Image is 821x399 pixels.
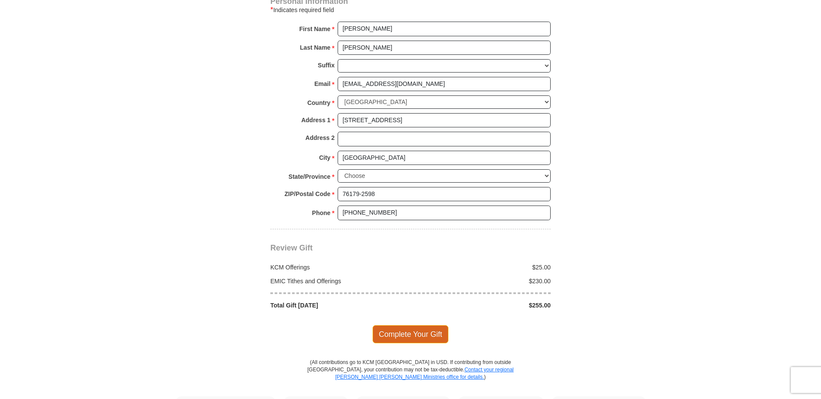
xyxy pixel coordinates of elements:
[319,152,330,164] strong: City
[266,277,411,285] div: EMIC Tithes and Offerings
[270,244,313,252] span: Review Gift
[285,188,331,200] strong: ZIP/Postal Code
[288,171,330,183] strong: State/Province
[410,263,555,272] div: $25.00
[410,301,555,310] div: $255.00
[266,263,411,272] div: KCM Offerings
[318,59,335,71] strong: Suffix
[410,277,555,285] div: $230.00
[373,325,449,343] span: Complete Your Gift
[270,5,551,15] div: Indicates required field
[312,207,331,219] strong: Phone
[307,359,514,396] p: (All contributions go to KCM [GEOGRAPHIC_DATA] in USD. If contributing from outside [GEOGRAPHIC_D...
[266,301,411,310] div: Total Gift [DATE]
[314,78,330,90] strong: Email
[305,132,335,144] strong: Address 2
[301,114,331,126] strong: Address 1
[300,41,331,54] strong: Last Name
[299,23,330,35] strong: First Name
[307,97,331,109] strong: Country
